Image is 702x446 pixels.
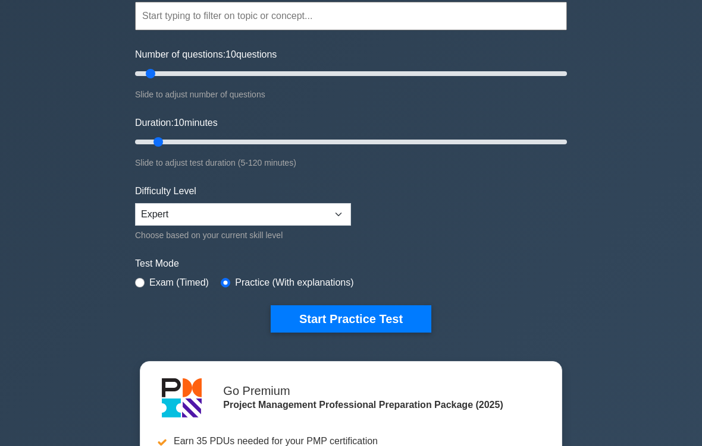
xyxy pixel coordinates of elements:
div: Slide to adjust number of questions [135,88,567,102]
button: Start Practice Test [271,306,431,333]
label: Number of questions: questions [135,48,277,62]
input: Start typing to filter on topic or concept... [135,2,567,31]
label: Test Mode [135,257,567,271]
span: 10 [225,50,236,60]
div: Slide to adjust test duration (5-120 minutes) [135,156,567,170]
div: Choose based on your current skill level [135,229,351,243]
label: Duration: minutes [135,116,218,131]
span: 10 [174,118,184,128]
label: Practice (With explanations) [235,276,353,290]
label: Difficulty Level [135,185,196,199]
label: Exam (Timed) [149,276,209,290]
